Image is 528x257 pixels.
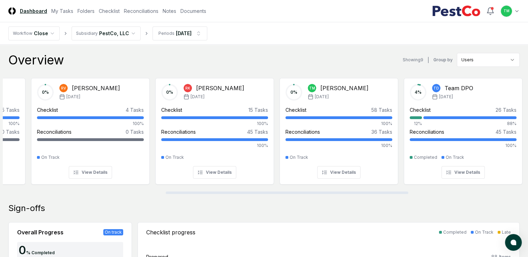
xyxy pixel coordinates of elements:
div: Subsidiary [76,30,98,37]
div: 12% [410,120,422,127]
div: 45 Tasks [496,128,516,135]
div: 5 Tasks [2,106,20,114]
span: TM [504,8,510,14]
div: 0 [17,245,26,256]
span: TD [433,86,439,91]
div: 4 Tasks [126,106,144,114]
img: Logo [8,7,16,15]
div: [DATE] [176,30,192,37]
a: Notes [163,7,176,15]
span: RV [61,86,66,91]
a: Dashboard [20,7,47,15]
img: PestCo logo [432,6,481,17]
div: 15 Tasks [248,106,268,114]
div: On Track [41,154,60,161]
div: 100% [410,142,516,149]
div: Checklist [285,106,306,114]
div: Workflow [13,30,32,37]
div: Team DPO [445,84,473,92]
div: Overall Progress [17,228,64,236]
div: Reconciliations [410,128,444,135]
div: 0 Tasks [1,128,20,135]
button: View Details [317,166,360,179]
button: Periods[DATE] [153,26,207,40]
div: Completed [414,154,437,161]
span: [DATE] [191,94,204,100]
span: TM [309,86,315,91]
span: [DATE] [66,94,80,100]
button: View Details [441,166,485,179]
nav: breadcrumb [8,26,207,40]
div: 100% [285,142,392,149]
div: 36 Tasks [371,128,392,135]
div: On track [103,229,123,235]
div: 100% [161,120,268,127]
div: | [427,56,429,64]
div: On Track [165,154,184,161]
div: 100% [285,120,392,127]
div: On Track [290,154,308,161]
a: My Tasks [51,7,73,15]
div: 88% [423,120,516,127]
button: atlas-launcher [505,234,522,251]
div: Checklist [161,106,182,114]
a: 0%RV[PERSON_NAME][DATE]Checklist4 Tasks100%Reconciliations0 TasksOn TrackView Details [31,72,150,185]
div: Checklist [37,106,58,114]
a: Documents [180,7,206,15]
div: % Completed [26,250,55,256]
div: On Track [446,154,464,161]
div: Periods [158,30,174,37]
div: Late [502,229,511,235]
div: Showing 9 [403,57,423,63]
div: Reconciliations [285,128,320,135]
a: 0%TM[PERSON_NAME][DATE]Checklist58 Tasks100%Reconciliations36 Tasks100%On TrackView Details [280,72,398,185]
div: 100% [161,142,268,149]
div: 45 Tasks [247,128,268,135]
div: Overview [8,53,64,67]
button: View Details [69,166,112,179]
span: RK [185,86,190,91]
div: [PERSON_NAME] [72,84,120,92]
a: 4%TDTeam DPO[DATE]Checklist26 Tasks12%88%Reconciliations45 Tasks100%CompletedOn TrackView Details [404,72,522,185]
a: Folders [77,7,95,15]
span: [DATE] [439,94,453,100]
button: TM [500,5,513,17]
button: View Details [193,166,236,179]
div: Completed [443,229,467,235]
a: Reconciliations [124,7,158,15]
span: [DATE] [315,94,329,100]
div: Checklist progress [146,228,195,236]
div: [PERSON_NAME] [320,84,369,92]
div: 100% [37,120,144,127]
a: 0%RK[PERSON_NAME][DATE]Checklist15 Tasks100%Reconciliations45 Tasks100%On TrackView Details [155,72,274,185]
div: Checklist [410,106,431,114]
a: Checklist [99,7,120,15]
div: Sign-offs [8,203,520,214]
div: Reconciliations [161,128,196,135]
div: Reconciliations [37,128,72,135]
label: Group by [433,58,453,62]
div: On Track [475,229,493,235]
div: 26 Tasks [496,106,516,114]
div: 58 Tasks [371,106,392,114]
div: [PERSON_NAME] [196,84,244,92]
div: 0 Tasks [126,128,144,135]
